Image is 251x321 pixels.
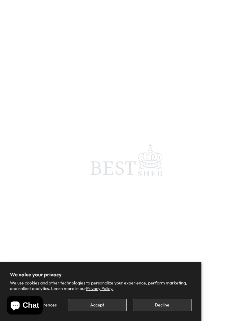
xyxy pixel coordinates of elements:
button: Decline [133,299,192,311]
a: Privacy Policy. [86,286,113,291]
inbox-online-store-chat: Shopify online store chat [5,296,45,316]
p: We use cookies and other technologies to personalize your experience, perform marketing, and coll... [10,280,192,291]
button: Accept [68,299,126,311]
h2: We value your privacy [10,272,192,277]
